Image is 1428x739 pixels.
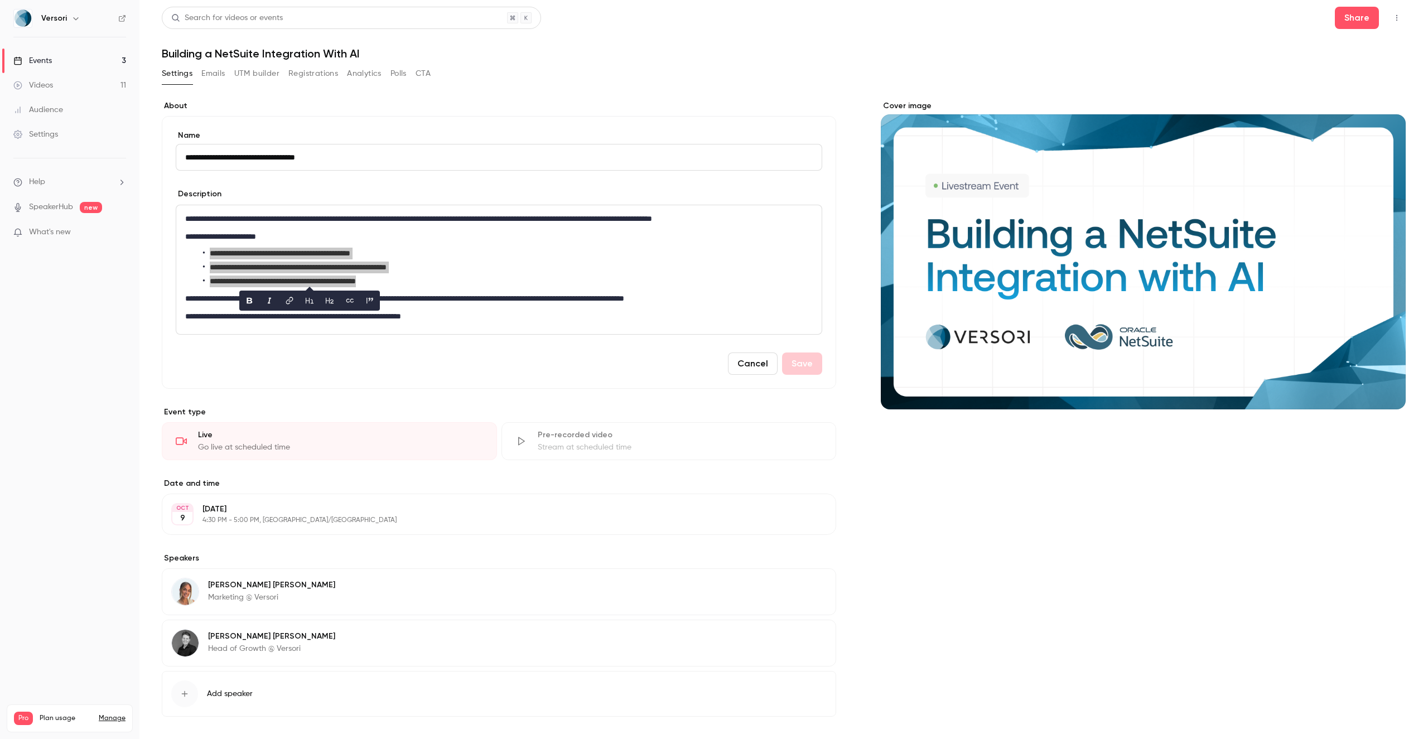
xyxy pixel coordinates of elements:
p: 9 [180,513,185,524]
img: George Goodfellow [172,630,199,656]
div: Stream at scheduled time [538,442,823,453]
button: blockquote [361,292,379,310]
span: new [80,202,102,213]
button: Add speaker [162,671,836,717]
span: What's new [29,226,71,238]
div: Videos [13,80,53,91]
iframe: Noticeable Trigger [113,228,126,238]
span: Add speaker [207,688,253,699]
button: Registrations [288,65,338,83]
button: bold [240,292,258,310]
span: Plan usage [40,714,92,723]
a: Manage [99,714,126,723]
div: Search for videos or events [171,12,283,24]
a: SpeakerHub [29,201,73,213]
span: Help [29,176,45,188]
button: Cancel [728,352,778,375]
button: CTA [416,65,431,83]
button: UTM builder [234,65,279,83]
div: editor [176,205,822,334]
p: 4:30 PM - 5:00 PM, [GEOGRAPHIC_DATA]/[GEOGRAPHIC_DATA] [202,516,777,525]
h1: Building a NetSuite Integration With AI [162,47,1406,60]
label: About [162,100,836,112]
button: Emails [201,65,225,83]
button: Analytics [347,65,382,83]
div: Go live at scheduled time [198,442,483,453]
div: LiveGo live at scheduled time [162,422,497,460]
p: Head of Growth @ Versori [208,643,335,654]
p: [DATE] [202,504,777,515]
label: Date and time [162,478,836,489]
li: help-dropdown-opener [13,176,126,188]
button: link [281,292,298,310]
div: Events [13,55,52,66]
div: Settings [13,129,58,140]
button: Polls [390,65,407,83]
button: Settings [162,65,192,83]
section: description [176,205,822,335]
div: Pre-recorded video [538,429,823,441]
button: italic [260,292,278,310]
div: sophie Burgess[PERSON_NAME] [PERSON_NAME]Marketing @ Versori [162,568,836,615]
div: Live [198,429,483,441]
section: Cover image [881,100,1406,409]
span: Pro [14,712,33,725]
p: Marketing @ Versori [208,592,335,603]
p: [PERSON_NAME] [PERSON_NAME] [208,579,335,591]
label: Name [176,130,822,141]
label: Speakers [162,553,836,564]
div: George Goodfellow[PERSON_NAME] [PERSON_NAME]Head of Growth @ Versori [162,620,836,666]
button: Share [1335,7,1379,29]
img: sophie Burgess [172,578,199,605]
h6: Versori [41,13,67,24]
div: OCT [172,504,192,512]
p: Event type [162,407,836,418]
img: Versori [14,9,32,27]
label: Description [176,189,221,200]
p: [PERSON_NAME] [PERSON_NAME] [208,631,335,642]
div: Audience [13,104,63,115]
div: Pre-recorded videoStream at scheduled time [501,422,837,460]
label: Cover image [881,100,1406,112]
